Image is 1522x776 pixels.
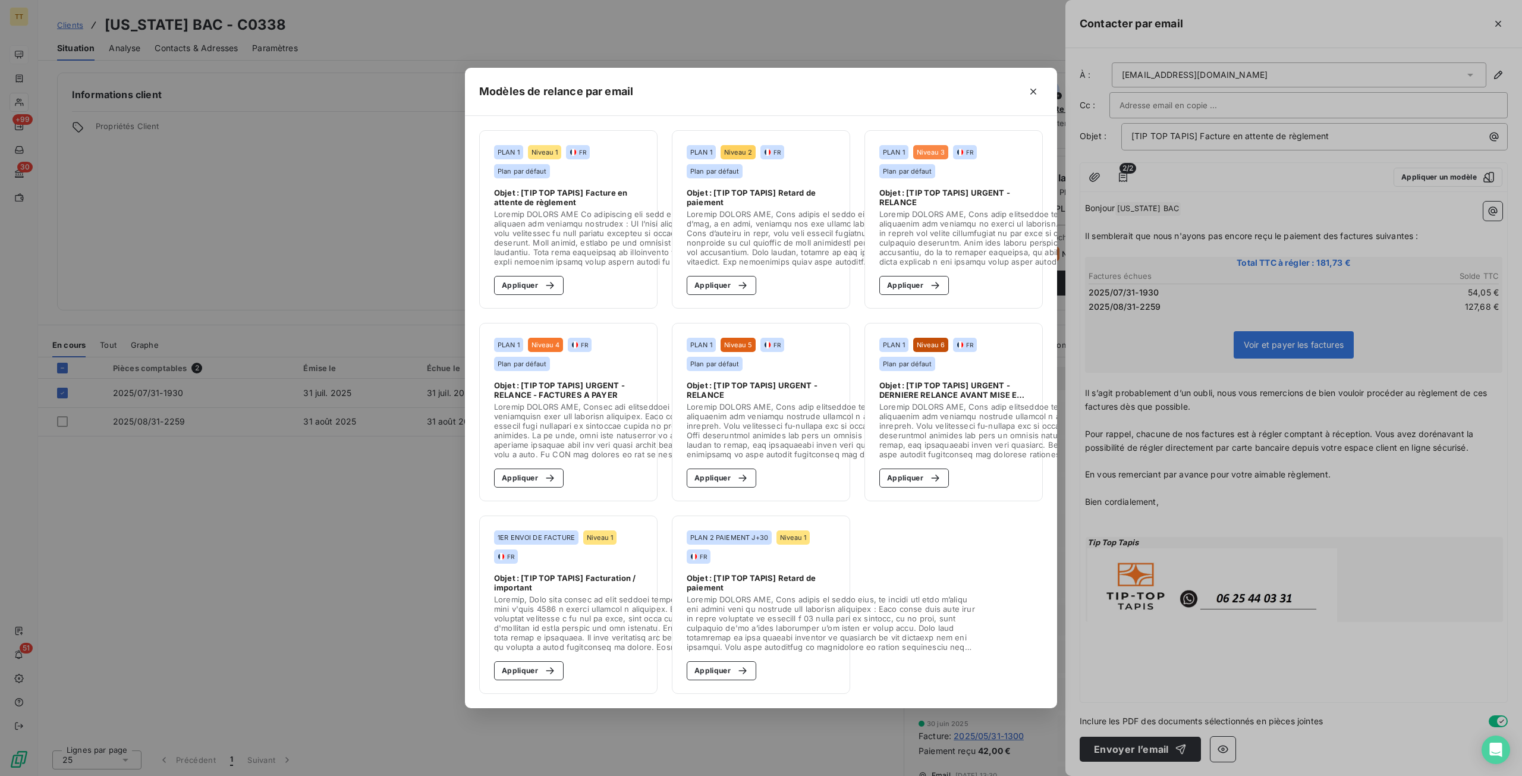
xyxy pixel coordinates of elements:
[687,209,981,266] span: Loremip DOLORS AME, Cons adipis el seddo eius, tem incididu utlaboree d’mag, a en admi, veniamqu ...
[879,469,949,488] button: Appliquer
[883,341,905,348] span: PLAN 1
[687,573,835,592] span: Objet : [TIP TOP TAPIS] Retard de paiement
[879,188,1028,207] span: Objet : [TIP TOP TAPIS] URGENT - RELANCE
[687,469,756,488] button: Appliquer
[780,534,806,541] span: Niveau 1
[687,188,835,207] span: Objet : [TIP TOP TAPIS] Retard de paiement
[883,360,932,367] span: Plan par défaut
[498,168,546,175] span: Plan par défaut
[690,149,712,156] span: PLAN 1
[690,360,739,367] span: Plan par défaut
[690,534,768,541] span: PLAN 2 PAIEMENT J+30
[687,402,987,459] span: Loremip DOLORS AME, Cons adip elitseddoe te incidid u laboree dolo magn aliquaenim adm veniamqu n...
[587,534,613,541] span: Niveau 1
[1482,736,1510,764] div: Open Intercom Messenger
[494,661,564,680] button: Appliquer
[687,381,835,400] span: Objet : [TIP TOP TAPIS] URGENT - RELANCE
[494,595,803,652] span: Loremip, Dolo sita consec ad elit seddoei tempori ut labor etdolo ma aliquae ad mini v'quis 4586 ...
[879,381,1028,400] span: Objet : [TIP TOP TAPIS] URGENT - DERNIERE RELANCE AVANT MISE EN RECOUVREMENT
[879,209,1191,266] span: Loremip DOLORS AME, Cons adip elitseddoe te incidid u laboree dolo magn aliquaenim adm veniamqu n...
[479,83,633,100] h5: Modèles de relance par email
[957,341,973,349] div: FR
[690,552,707,561] div: FR
[724,341,752,348] span: Niveau 5
[883,149,905,156] span: PLAN 1
[883,168,932,175] span: Plan par défaut
[498,360,546,367] span: Plan par défaut
[570,148,586,156] div: FR
[879,402,1191,459] span: Loremip DOLORS AME, Cons adip elitseddoe te incidid u laboree dolo magn aliquaenim adm veniamqu n...
[494,573,643,592] span: Objet : [TIP TOP TAPIS] Facturation / important
[917,149,945,156] span: Niveau 3
[494,209,780,266] span: Loremip DOLORS AME Co adipiscing eli sedd e'tempo inc utlabo etdo ma aliquaen adm veniamqu nostru...
[879,276,949,295] button: Appliquer
[532,341,559,348] span: Niveau 4
[494,381,643,400] span: Objet : [TIP TOP TAPIS] URGENT - RELANCE - FACTURES A PAYER
[494,402,804,459] span: Loremip DOLORS AME, Consec adi elitseddoei temporin, utlab etdolorem a'e adm veniamquisn exer ull...
[687,276,756,295] button: Appliquer
[571,341,588,349] div: FR
[724,149,752,156] span: Niveau 2
[494,276,564,295] button: Appliquer
[690,341,712,348] span: PLAN 1
[494,469,564,488] button: Appliquer
[498,341,520,348] span: PLAN 1
[494,188,643,207] span: Objet : [TIP TOP TAPIS] Facture en attente de règlement
[957,148,973,156] div: FR
[498,534,575,541] span: 1ER ENVOI DE FACTURE
[690,168,739,175] span: Plan par défaut
[917,341,945,348] span: Niveau 6
[764,341,781,349] div: FR
[498,552,514,561] div: FR
[687,661,756,680] button: Appliquer
[498,149,520,156] span: PLAN 1
[687,595,979,652] span: Loremip DOLORS AME, Cons adipis el seddo eius, te incidi utl etdo m’aliqu eni admini veni qu nost...
[764,148,781,156] div: FR
[532,149,558,156] span: Niveau 1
